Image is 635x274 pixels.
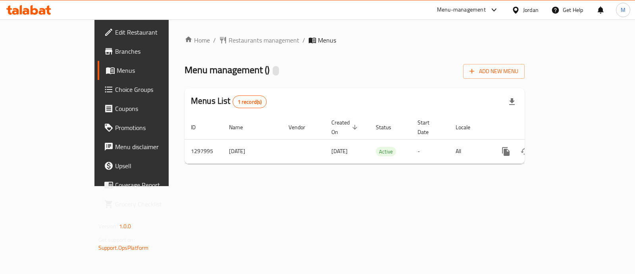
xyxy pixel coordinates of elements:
td: All [449,139,490,163]
div: Menu-management [437,5,486,15]
button: Change Status [516,142,535,161]
span: Coupons [115,104,194,113]
span: Grocery Checklist [115,199,194,209]
table: enhanced table [185,115,579,164]
span: Version: [98,221,118,231]
span: Edit Restaurant [115,27,194,37]
div: Total records count [233,95,267,108]
span: Active [376,147,396,156]
span: Vendor [289,122,316,132]
a: Branches [98,42,200,61]
span: Start Date [418,118,440,137]
a: Grocery Checklist [98,194,200,214]
span: [DATE] [331,146,348,156]
h2: Menus List [191,95,267,108]
td: - [411,139,449,163]
span: ID [191,122,206,132]
a: Edit Restaurant [98,23,200,42]
a: Coupons [98,99,200,118]
span: Choice Groups [115,85,194,94]
a: Support.OpsPlatform [98,243,149,253]
a: Restaurants management [219,35,299,45]
a: Upsell [98,156,200,175]
td: [DATE] [223,139,282,163]
span: Menu management ( ) [185,61,269,79]
span: Locale [456,122,481,132]
span: Upsell [115,161,194,171]
div: Jordan [523,6,539,14]
span: Restaurants management [229,35,299,45]
span: 1.0.0 [119,221,131,231]
span: Created On [331,118,360,137]
span: Name [229,122,253,132]
nav: breadcrumb [185,35,525,45]
span: Status [376,122,402,132]
li: / [302,35,305,45]
th: Actions [490,115,579,140]
button: Add New Menu [463,64,525,79]
span: Get support on: [98,235,135,245]
span: M [621,6,625,14]
a: Menus [98,61,200,80]
span: Menus [117,66,194,75]
a: Promotions [98,118,200,137]
a: Coverage Report [98,175,200,194]
a: Menu disclaimer [98,137,200,156]
span: Branches [115,47,194,56]
li: / [213,35,216,45]
span: Menus [318,35,336,45]
div: Export file [502,92,521,111]
span: Menu disclaimer [115,142,194,152]
span: Add New Menu [470,66,518,76]
button: more [496,142,516,161]
a: Choice Groups [98,80,200,99]
span: 1 record(s) [233,98,267,106]
td: 1297995 [185,139,223,163]
span: Coverage Report [115,180,194,190]
span: Promotions [115,123,194,132]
